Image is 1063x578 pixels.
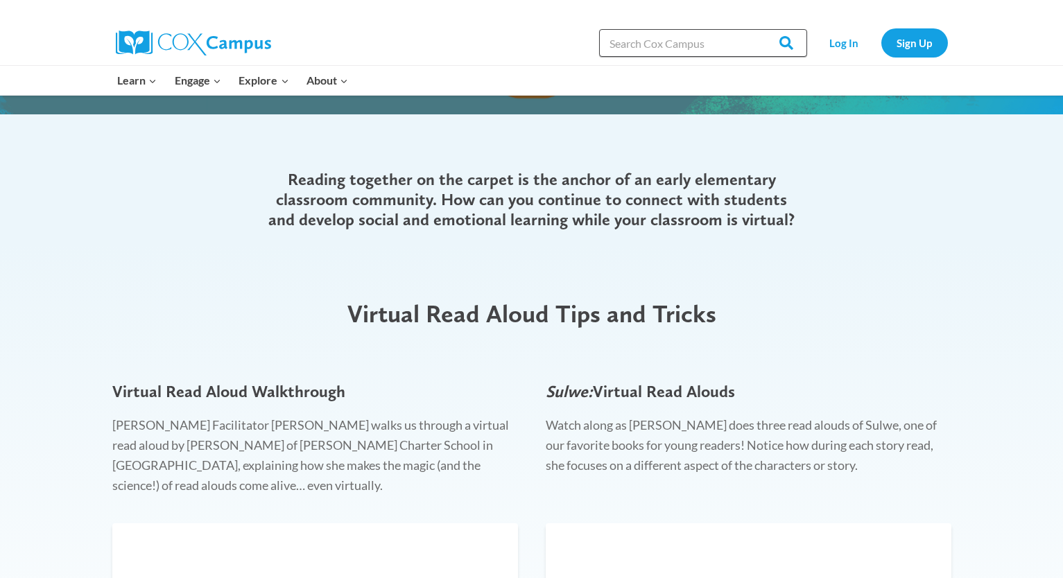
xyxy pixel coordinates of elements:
button: Child menu of Learn [109,66,166,95]
button: Child menu of About [297,66,357,95]
img: Cox Campus [116,30,271,55]
nav: Primary Navigation [109,66,357,95]
p: [PERSON_NAME] Facilitator [PERSON_NAME] walks us through a virtual read aloud by [PERSON_NAME] of... [112,415,518,495]
p: Watch along as [PERSON_NAME] does three read alouds of Sulwe, one of our favorite books for young... [546,415,951,475]
nav: Secondary Navigation [814,28,948,57]
button: Child menu of Engage [166,66,230,95]
button: Child menu of Explore [230,66,298,95]
em: Sulwe: [546,381,593,401]
a: Log In [814,28,874,57]
span: Virtual Read Aloud Tips and Tricks [347,299,716,329]
a: Sign Up [881,28,948,57]
span: Virtual Read Alouds [546,381,735,401]
input: Search Cox Campus [599,29,807,57]
p: Reading together on the carpet is the anchor of an early elementary classroom community. How can ... [263,170,800,229]
span: Virtual Read Aloud Walkthrough [112,381,345,401]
